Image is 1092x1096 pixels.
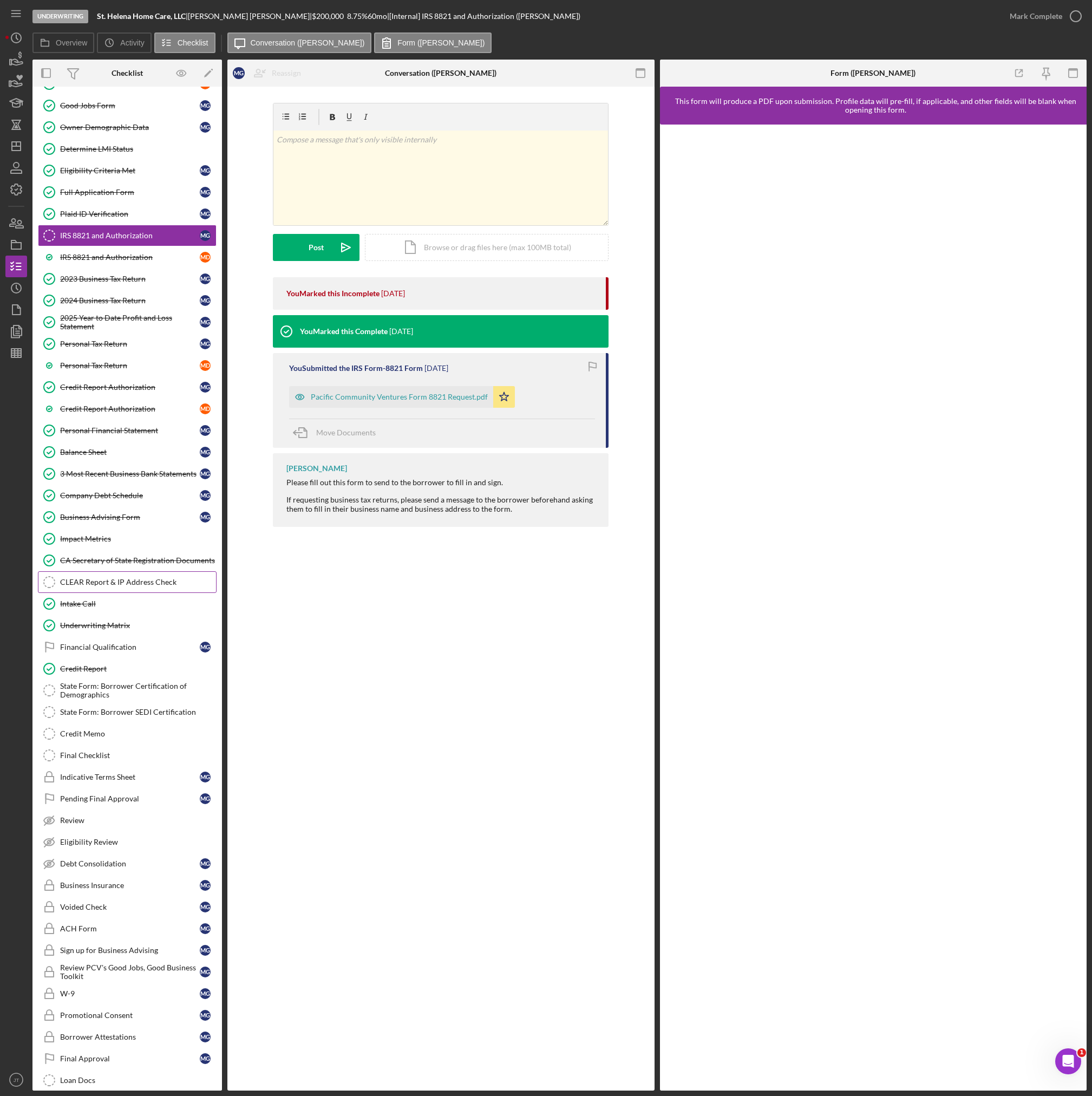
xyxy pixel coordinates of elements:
button: Activity [97,32,151,53]
a: Full Application FormMG [38,181,217,203]
a: Borrower AttestationsMG [38,1026,217,1048]
a: 3 Most Recent Business Bank StatementsMG [38,463,217,485]
button: Overview [32,32,94,53]
div: M G [200,772,211,782]
div: Promotional Consent [60,1011,200,1020]
label: Conversation ([PERSON_NAME]) [251,38,365,47]
div: Underwriting Matrix [60,621,216,630]
a: CA Secretary of State Registration Documents [38,550,217,571]
div: Determine LMI Status [60,145,216,153]
b: St. Helena Home Care, LLC [97,11,186,21]
a: Impact Metrics [38,528,217,550]
div: Personal Tax Return [60,361,200,370]
div: Balance Sheet [60,448,200,456]
button: MGReassign [227,62,312,84]
a: Personal Financial StatementMG [38,420,217,441]
div: Personal Financial Statement [60,426,200,435]
div: M G [200,165,211,176]
div: | [97,12,188,21]
div: 2024 Business Tax Return [60,296,200,305]
span: Move Documents [316,428,376,437]
div: Debt Consolidation [60,859,200,868]
a: Plaid ID VerificationMG [38,203,217,225]
div: Pacific Community Ventures Form 8821 Request.pdf [311,393,488,401]
div: 2023 Business Tax Return [60,275,200,283]
div: [PERSON_NAME] [PERSON_NAME] | [188,12,312,21]
div: Impact Metrics [60,534,216,543]
div: Company Debt Schedule [60,491,200,500]
a: Final ApprovalMG [38,1048,217,1069]
text: JT [14,1077,19,1083]
a: Promotional ConsentMG [38,1004,217,1026]
div: Credit Report Authorization [60,383,200,392]
div: State Form: Borrower SEDI Certification [60,708,216,716]
div: Final Checklist [60,751,216,760]
div: Eligibility Criteria Met [60,166,200,175]
a: Credit Memo [38,723,217,745]
div: M G [200,793,211,804]
div: Loan Docs [60,1076,216,1085]
a: State Form: Borrower Certification of Demographics [38,680,217,701]
div: Please fill out this form to send to the borrower to fill in and sign. If requesting business tax... [286,478,598,513]
a: Underwriting Matrix [38,615,217,636]
a: Intake Call [38,593,217,615]
div: M G [200,1053,211,1064]
a: 2024 Business Tax ReturnMG [38,290,217,311]
div: M D [200,403,211,414]
a: Pending Final ApprovalMG [38,788,217,810]
div: Mark Complete [1010,5,1062,27]
div: Business Insurance [60,881,200,890]
div: M G [200,208,211,219]
div: Sign up for Business Advising [60,946,200,955]
div: Conversation ([PERSON_NAME]) [385,69,496,77]
div: Owner Demographic Data [60,123,200,132]
div: Eligibility Review [60,838,216,846]
a: Credit Report AuthorizationMG [38,376,217,398]
div: 2025 Year to Date Profit and Loss Statement [60,314,200,331]
button: Checklist [154,32,215,53]
a: CLEAR Report & IP Address Check [38,571,217,593]
button: Move Documents [289,419,387,446]
div: | [Internal] IRS 8821 and Authorization ([PERSON_NAME]) [387,12,580,21]
div: M G [200,295,211,306]
div: M G [200,122,211,133]
div: IRS 8821 and Authorization [60,231,200,240]
div: Business Advising Form [60,513,200,521]
div: You Submitted the IRS Form-8821 Form [289,364,423,373]
div: Indicative Terms Sheet [60,773,200,781]
a: IRS 8821 and AuthorizationMD [38,246,217,268]
div: M G [200,100,211,111]
label: Form ([PERSON_NAME]) [397,38,485,47]
div: M G [200,902,211,912]
div: IRS 8821 and Authorization [60,253,200,262]
div: M G [233,67,245,79]
button: Mark Complete [999,5,1087,27]
div: Review PCV's Good Jobs, Good Business Toolkit [60,963,200,981]
div: CA Secretary of State Registration Documents [60,556,216,565]
a: IRS 8821 and AuthorizationMG [38,225,217,246]
a: State Form: Borrower SEDI Certification [38,701,217,723]
div: M G [200,1032,211,1042]
div: Reassign [272,62,301,84]
div: Underwriting [32,10,88,23]
a: Review PCV's Good Jobs, Good Business ToolkitMG [38,961,217,983]
a: Eligibility Criteria MetMG [38,160,217,181]
a: Credit Report [38,658,217,680]
a: Eligibility Review [38,831,217,853]
div: You Marked this Incomplete [286,289,380,298]
div: M G [200,923,211,934]
div: M G [200,187,211,198]
a: Owner Demographic DataMG [38,116,217,138]
div: M G [200,945,211,956]
div: Credit Memo [60,729,216,738]
div: M G [200,382,211,393]
div: ACH Form [60,924,200,933]
div: M G [200,988,211,999]
div: M G [200,642,211,653]
button: Form ([PERSON_NAME]) [374,32,492,53]
div: This form will produce a PDF upon submission. Profile data will pre-fill, if applicable, and othe... [665,97,1087,114]
div: Financial Qualification [60,643,200,651]
a: Loan Docs [38,1069,217,1091]
label: Activity [120,38,144,47]
a: Good Jobs FormMG [38,95,217,116]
